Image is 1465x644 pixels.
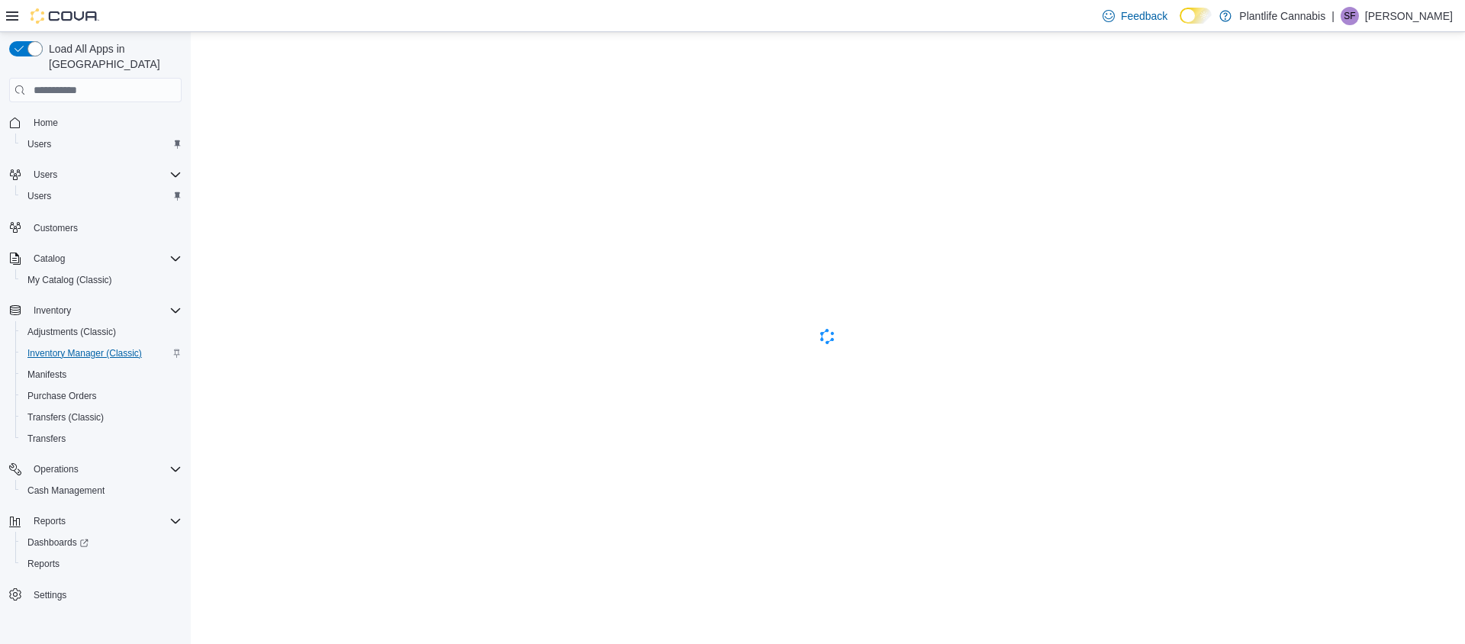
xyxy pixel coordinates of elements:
span: Users [27,138,51,150]
button: Catalog [3,248,188,269]
button: Users [3,164,188,185]
a: Transfers [21,430,72,448]
span: Dashboards [27,536,89,549]
button: Reports [3,510,188,532]
span: Users [21,135,182,153]
span: Customers [27,217,182,237]
span: Manifests [27,369,66,381]
span: Manifests [21,365,182,384]
button: Transfers (Classic) [15,407,188,428]
input: Dark Mode [1180,8,1212,24]
button: Reports [27,512,72,530]
a: Cash Management [21,481,111,500]
button: Customers [3,216,188,238]
span: Users [27,190,51,202]
span: Adjustments (Classic) [21,323,182,341]
p: Plantlife Cannabis [1239,7,1325,25]
button: Inventory Manager (Classic) [15,343,188,364]
span: Inventory Manager (Classic) [21,344,182,362]
span: Reports [21,555,182,573]
a: Inventory Manager (Classic) [21,344,148,362]
a: Manifests [21,365,72,384]
span: Users [27,166,182,184]
span: Home [27,113,182,132]
button: Transfers [15,428,188,449]
span: Catalog [34,253,65,265]
span: Cash Management [21,481,182,500]
span: Operations [34,463,79,475]
span: Operations [27,460,182,478]
span: Catalog [27,250,182,268]
span: Feedback [1121,8,1167,24]
span: My Catalog (Classic) [21,271,182,289]
button: Inventory [3,300,188,321]
p: [PERSON_NAME] [1365,7,1453,25]
a: Users [21,187,57,205]
span: My Catalog (Classic) [27,274,112,286]
img: Cova [31,8,99,24]
span: Transfers [27,433,66,445]
div: Susan Firkola [1341,7,1359,25]
button: Adjustments (Classic) [15,321,188,343]
a: Reports [21,555,66,573]
a: Purchase Orders [21,387,103,405]
a: Transfers (Classic) [21,408,110,427]
span: Purchase Orders [27,390,97,402]
button: Cash Management [15,480,188,501]
a: Users [21,135,57,153]
span: Purchase Orders [21,387,182,405]
button: Home [3,111,188,134]
span: Inventory Manager (Classic) [27,347,142,359]
span: Adjustments (Classic) [27,326,116,338]
span: Customers [34,222,78,234]
span: Transfers (Classic) [27,411,104,423]
button: Manifests [15,364,188,385]
span: Cash Management [27,485,105,497]
span: Settings [27,585,182,604]
span: Reports [27,512,182,530]
button: Reports [15,553,188,575]
span: Inventory [27,301,182,320]
span: Dashboards [21,533,182,552]
span: Settings [34,589,66,601]
button: Users [15,134,188,155]
span: Transfers (Classic) [21,408,182,427]
span: Inventory [34,304,71,317]
button: Operations [3,459,188,480]
a: Customers [27,219,84,237]
span: Home [34,117,58,129]
span: Reports [27,558,60,570]
button: Inventory [27,301,77,320]
a: Dashboards [21,533,95,552]
span: Users [34,169,57,181]
button: Users [15,185,188,207]
span: SF [1344,7,1355,25]
button: Settings [3,584,188,606]
button: Purchase Orders [15,385,188,407]
button: My Catalog (Classic) [15,269,188,291]
a: Feedback [1096,1,1174,31]
a: Adjustments (Classic) [21,323,122,341]
a: My Catalog (Classic) [21,271,118,289]
span: Reports [34,515,66,527]
a: Settings [27,586,72,604]
span: Users [21,187,182,205]
p: | [1331,7,1335,25]
a: Dashboards [15,532,188,553]
button: Operations [27,460,85,478]
span: Load All Apps in [GEOGRAPHIC_DATA] [43,41,182,72]
button: Users [27,166,63,184]
span: Transfers [21,430,182,448]
button: Catalog [27,250,71,268]
a: Home [27,114,64,132]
